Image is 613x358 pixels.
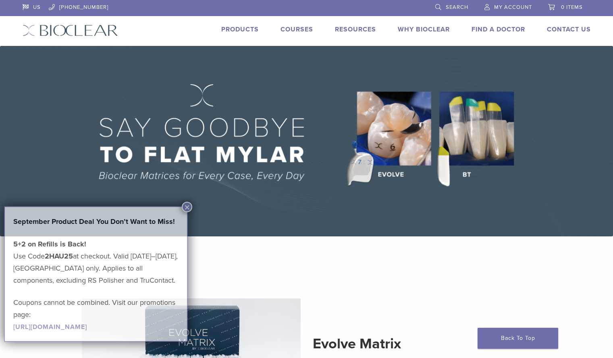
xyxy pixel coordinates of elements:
[13,238,179,286] p: Use Code at checkout. Valid [DATE]–[DATE], [GEOGRAPHIC_DATA] only. Applies to all components, exc...
[13,217,175,226] strong: September Product Deal You Don’t Want to Miss!
[398,25,450,33] a: Why Bioclear
[494,4,532,10] span: My Account
[23,25,118,36] img: Bioclear
[561,4,583,10] span: 0 items
[446,4,468,10] span: Search
[335,25,376,33] a: Resources
[45,252,73,261] strong: 2HAU25
[547,25,591,33] a: Contact Us
[478,328,558,349] a: Back To Top
[221,25,259,33] a: Products
[13,240,86,248] strong: 5+2 on Refills is Back!
[281,25,313,33] a: Courses
[13,296,179,333] p: Coupons cannot be combined. Visit our promotions page:
[472,25,525,33] a: Find A Doctor
[13,323,87,331] a: [URL][DOMAIN_NAME]
[313,334,532,354] h2: Evolve Matrix
[182,202,192,212] button: Close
